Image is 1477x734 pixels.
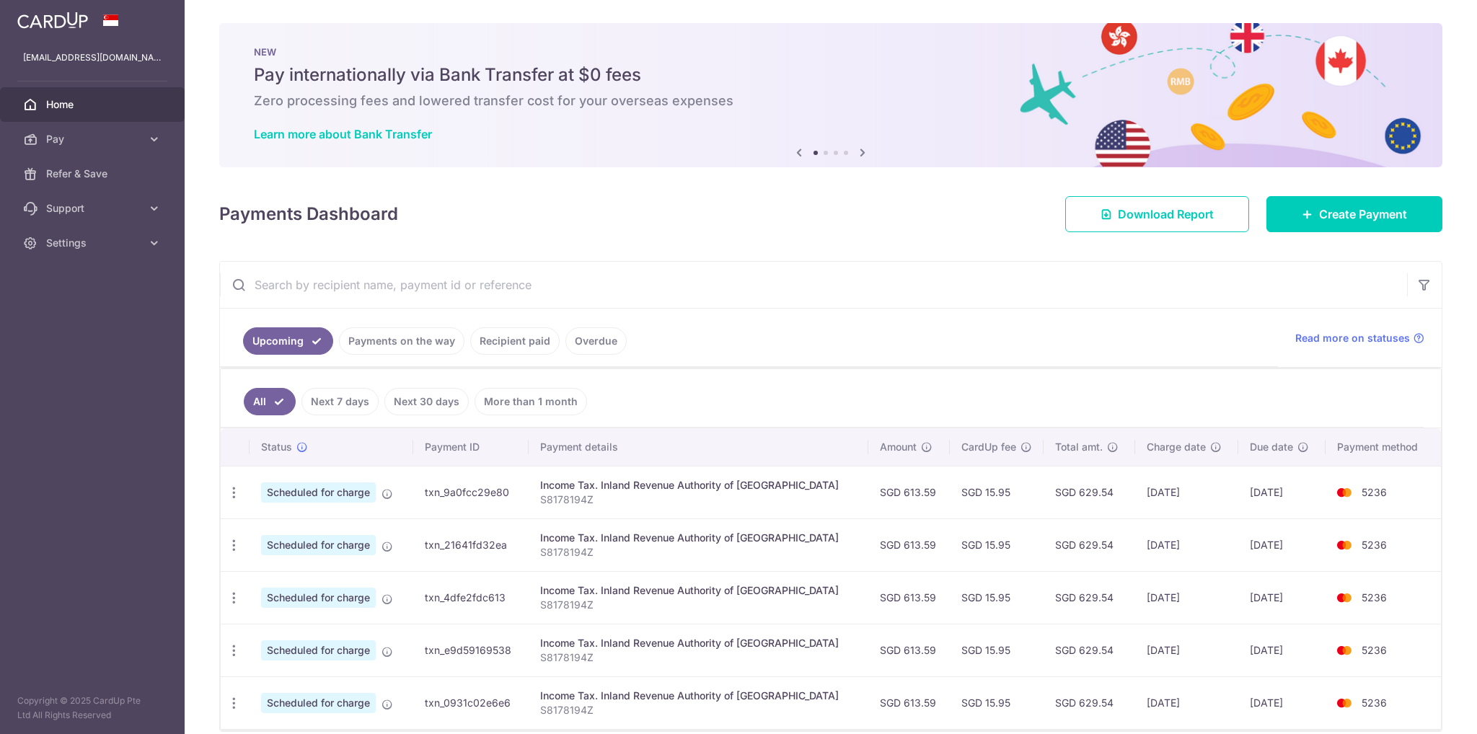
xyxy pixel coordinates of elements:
[384,388,469,415] a: Next 30 days
[880,440,917,454] span: Amount
[540,689,857,703] div: Income Tax. Inland Revenue Authority of [GEOGRAPHIC_DATA]
[46,132,141,146] span: Pay
[46,201,141,216] span: Support
[950,676,1044,729] td: SGD 15.95
[1295,331,1424,345] a: Read more on statuses
[1238,466,1325,518] td: [DATE]
[1118,205,1214,223] span: Download Report
[1266,196,1442,232] a: Create Payment
[413,428,529,466] th: Payment ID
[475,388,587,415] a: More than 1 month
[220,262,1407,308] input: Search by recipient name, payment id or reference
[1319,205,1407,223] span: Create Payment
[261,640,376,660] span: Scheduled for charge
[540,636,857,650] div: Income Tax. Inland Revenue Authority of [GEOGRAPHIC_DATA]
[950,466,1044,518] td: SGD 15.95
[1044,466,1135,518] td: SGD 629.54
[1330,642,1359,659] img: Bank Card
[243,327,333,355] a: Upcoming
[868,624,950,676] td: SGD 613.59
[413,624,529,676] td: txn_e9d59169538
[413,518,529,571] td: txn_21641fd32ea
[1135,624,1239,676] td: [DATE]
[868,571,950,624] td: SGD 613.59
[1044,676,1135,729] td: SGD 629.54
[46,97,141,112] span: Home
[868,676,950,729] td: SGD 613.59
[1295,331,1410,345] span: Read more on statuses
[1147,440,1206,454] span: Charge date
[17,12,88,29] img: CardUp
[1330,694,1359,712] img: Bank Card
[540,598,857,612] p: S8178194Z
[470,327,560,355] a: Recipient paid
[46,167,141,181] span: Refer & Save
[261,535,376,555] span: Scheduled for charge
[1362,697,1387,709] span: 5236
[1135,466,1239,518] td: [DATE]
[1362,591,1387,603] span: 5236
[529,428,868,466] th: Payment details
[219,23,1442,167] img: Bank transfer banner
[1362,486,1387,498] span: 5236
[339,327,464,355] a: Payments on the way
[413,466,529,518] td: txn_9a0fcc29e80
[1055,440,1103,454] span: Total amt.
[950,518,1044,571] td: SGD 15.95
[1238,518,1325,571] td: [DATE]
[1250,440,1293,454] span: Due date
[1044,518,1135,571] td: SGD 629.54
[1330,589,1359,606] img: Bank Card
[1044,624,1135,676] td: SGD 629.54
[868,518,950,571] td: SGD 613.59
[868,466,950,518] td: SGD 613.59
[1330,536,1359,554] img: Bank Card
[1135,676,1239,729] td: [DATE]
[565,327,627,355] a: Overdue
[540,531,857,545] div: Income Tax. Inland Revenue Authority of [GEOGRAPHIC_DATA]
[540,478,857,492] div: Income Tax. Inland Revenue Authority of [GEOGRAPHIC_DATA]
[261,482,376,503] span: Scheduled for charge
[261,440,292,454] span: Status
[950,624,1044,676] td: SGD 15.95
[261,693,376,713] span: Scheduled for charge
[540,650,857,665] p: S8178194Z
[1362,539,1387,551] span: 5236
[301,388,379,415] a: Next 7 days
[413,676,529,729] td: txn_0931c02e6e6
[540,703,857,717] p: S8178194Z
[1330,484,1359,501] img: Bank Card
[1238,624,1325,676] td: [DATE]
[244,388,296,415] a: All
[219,201,398,227] h4: Payments Dashboard
[961,440,1016,454] span: CardUp fee
[1238,676,1325,729] td: [DATE]
[1238,571,1325,624] td: [DATE]
[1135,518,1239,571] td: [DATE]
[540,545,857,560] p: S8178194Z
[254,127,432,141] a: Learn more about Bank Transfer
[261,588,376,608] span: Scheduled for charge
[254,63,1408,87] h5: Pay internationally via Bank Transfer at $0 fees
[254,92,1408,110] h6: Zero processing fees and lowered transfer cost for your overseas expenses
[254,46,1408,58] p: NEW
[46,236,141,250] span: Settings
[23,50,162,65] p: [EMAIL_ADDRESS][DOMAIN_NAME]
[1362,644,1387,656] span: 5236
[540,583,857,598] div: Income Tax. Inland Revenue Authority of [GEOGRAPHIC_DATA]
[413,571,529,624] td: txn_4dfe2fdc613
[540,492,857,507] p: S8178194Z
[1135,571,1239,624] td: [DATE]
[1044,571,1135,624] td: SGD 629.54
[950,571,1044,624] td: SGD 15.95
[1065,196,1249,232] a: Download Report
[1326,428,1441,466] th: Payment method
